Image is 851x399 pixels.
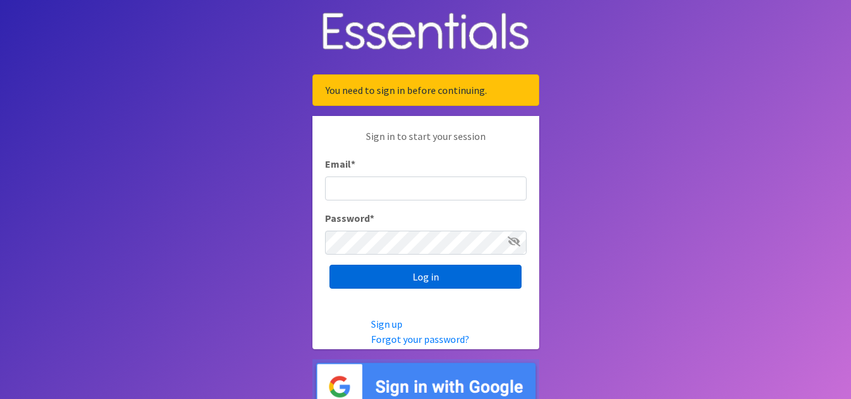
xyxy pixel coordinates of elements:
[325,211,374,226] label: Password
[325,156,355,171] label: Email
[329,265,522,289] input: Log in
[370,212,374,224] abbr: required
[371,318,403,330] a: Sign up
[371,333,469,345] a: Forgot your password?
[325,129,527,156] p: Sign in to start your session
[312,74,539,106] div: You need to sign in before continuing.
[351,158,355,170] abbr: required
